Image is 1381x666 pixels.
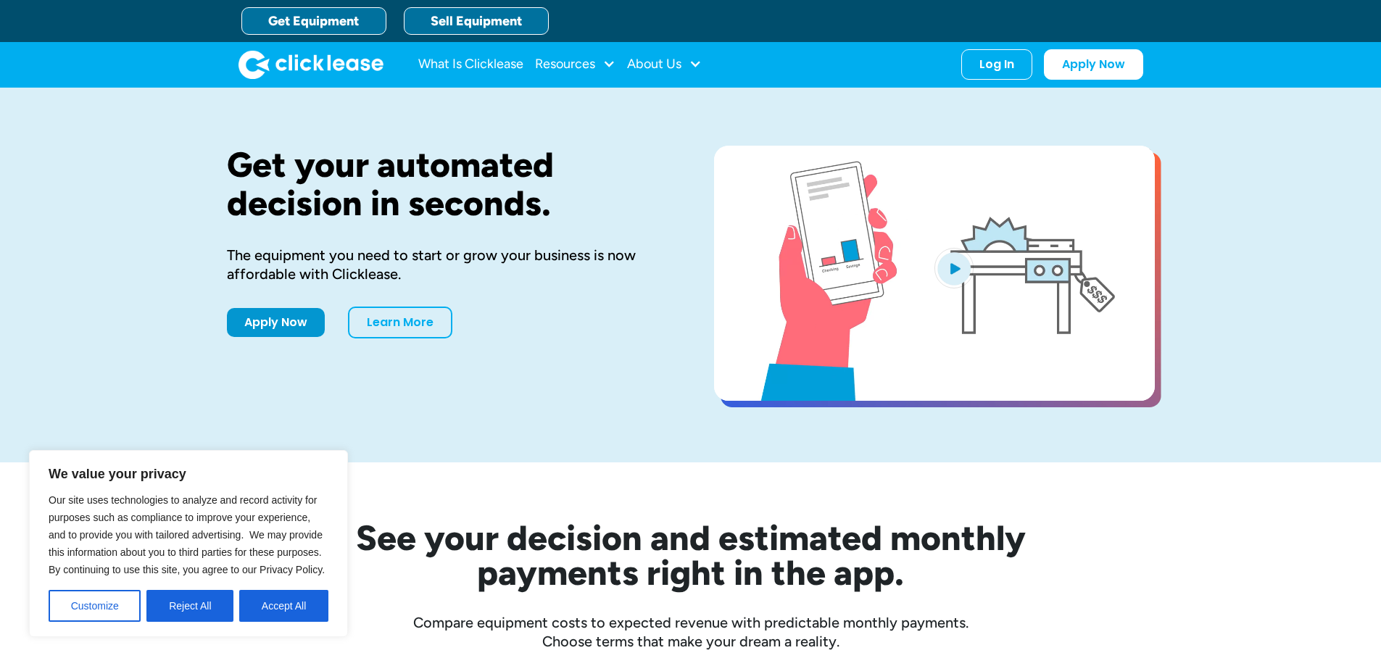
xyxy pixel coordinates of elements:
[227,146,668,222] h1: Get your automated decision in seconds.
[241,7,386,35] a: Get Equipment
[418,50,523,79] a: What Is Clicklease
[239,50,383,79] img: Clicklease logo
[49,465,328,483] p: We value your privacy
[239,50,383,79] a: home
[1044,49,1143,80] a: Apply Now
[227,613,1155,651] div: Compare equipment costs to expected revenue with predictable monthly payments. Choose terms that ...
[535,50,615,79] div: Resources
[348,307,452,338] a: Learn More
[979,57,1014,72] div: Log In
[227,246,668,283] div: The equipment you need to start or grow your business is now affordable with Clicklease.
[49,590,141,622] button: Customize
[29,450,348,637] div: We value your privacy
[227,308,325,337] a: Apply Now
[285,520,1097,590] h2: See your decision and estimated monthly payments right in the app.
[404,7,549,35] a: Sell Equipment
[714,146,1155,401] a: open lightbox
[49,494,325,575] span: Our site uses technologies to analyze and record activity for purposes such as compliance to impr...
[627,50,702,79] div: About Us
[146,590,233,622] button: Reject All
[239,590,328,622] button: Accept All
[934,248,974,288] img: Blue play button logo on a light blue circular background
